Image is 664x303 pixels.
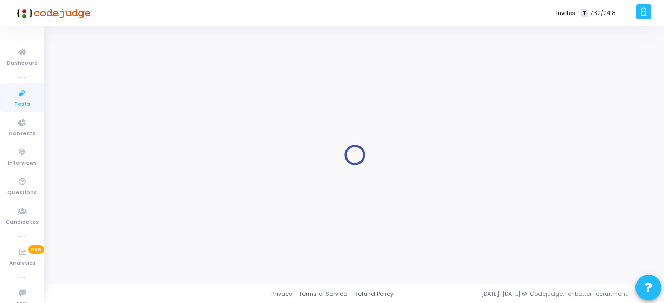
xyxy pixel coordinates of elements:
[581,9,588,17] span: T
[271,290,292,298] a: Privacy
[28,245,44,254] span: New
[556,9,577,18] label: Invites:
[6,218,39,227] span: Candidates
[7,189,37,197] span: Questions
[8,159,37,168] span: Interviews
[354,290,393,298] a: Refund Policy
[13,3,91,23] img: logo
[9,259,35,268] span: Analytics
[299,290,347,298] a: Terms of Service
[9,129,35,138] span: Contests
[590,9,616,18] span: 732/2418
[393,290,651,298] div: [DATE]-[DATE] © Codejudge, for better recruitment.
[7,59,38,68] span: Dashboard
[14,100,30,109] span: Tests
